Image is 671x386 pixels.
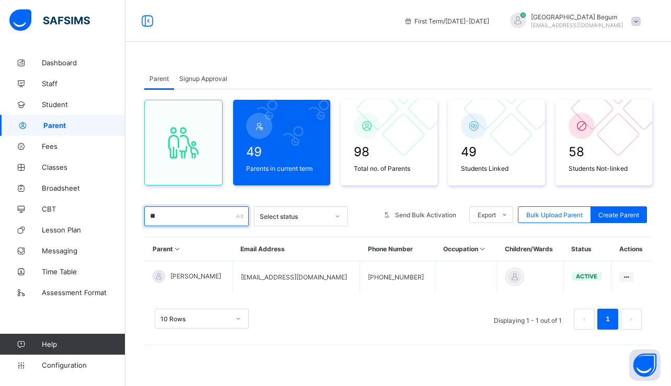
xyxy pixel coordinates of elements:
[42,267,125,276] span: Time Table
[43,121,125,130] span: Parent
[145,237,233,261] th: Parent
[9,9,90,31] img: safsims
[621,309,642,330] li: 下一页
[597,309,618,330] li: 1
[576,273,597,280] span: active
[42,361,125,369] span: Configuration
[526,211,583,219] span: Bulk Upload Parent
[360,261,435,293] td: [PHONE_NUMBER]
[603,312,612,326] a: 1
[598,211,639,219] span: Create Parent
[260,213,329,220] div: Select status
[478,211,496,219] span: Export
[246,165,317,172] span: Parents in current term
[179,75,227,83] span: Signup Approval
[395,211,456,219] span: Send Bulk Activation
[497,237,563,261] th: Children/Wards
[42,340,125,348] span: Help
[574,309,595,330] li: 上一页
[246,144,317,159] span: 49
[461,144,532,159] span: 49
[404,17,489,25] span: session/term information
[531,13,623,21] span: [GEOGRAPHIC_DATA] Begum
[42,247,125,255] span: Messaging
[42,79,125,88] span: Staff
[563,237,611,261] th: Status
[233,237,360,261] th: Email Address
[611,237,652,261] th: Actions
[354,165,425,172] span: Total no. of Parents
[435,237,498,261] th: Occupation
[42,184,125,192] span: Broadsheet
[170,272,221,280] span: [PERSON_NAME]
[500,13,646,30] div: Shumsunnahar Begum
[531,22,623,28] span: [EMAIL_ADDRESS][DOMAIN_NAME]
[629,349,661,381] button: Open asap
[233,261,360,293] td: [EMAIL_ADDRESS][DOMAIN_NAME]
[621,309,642,330] button: next page
[42,100,125,109] span: Student
[569,165,640,172] span: Students Not-linked
[478,245,487,253] i: Sort in Ascending Order
[360,237,435,261] th: Phone Number
[461,165,532,172] span: Students Linked
[42,163,125,171] span: Classes
[569,144,640,159] span: 58
[149,75,169,83] span: Parent
[42,59,125,67] span: Dashboard
[173,245,182,253] i: Sort in Ascending Order
[354,144,425,159] span: 98
[42,226,125,234] span: Lesson Plan
[160,315,229,323] div: 10 Rows
[574,309,595,330] button: prev page
[42,142,125,150] span: Fees
[486,309,570,330] li: Displaying 1 - 1 out of 1
[42,205,125,213] span: CBT
[42,288,125,297] span: Assessment Format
